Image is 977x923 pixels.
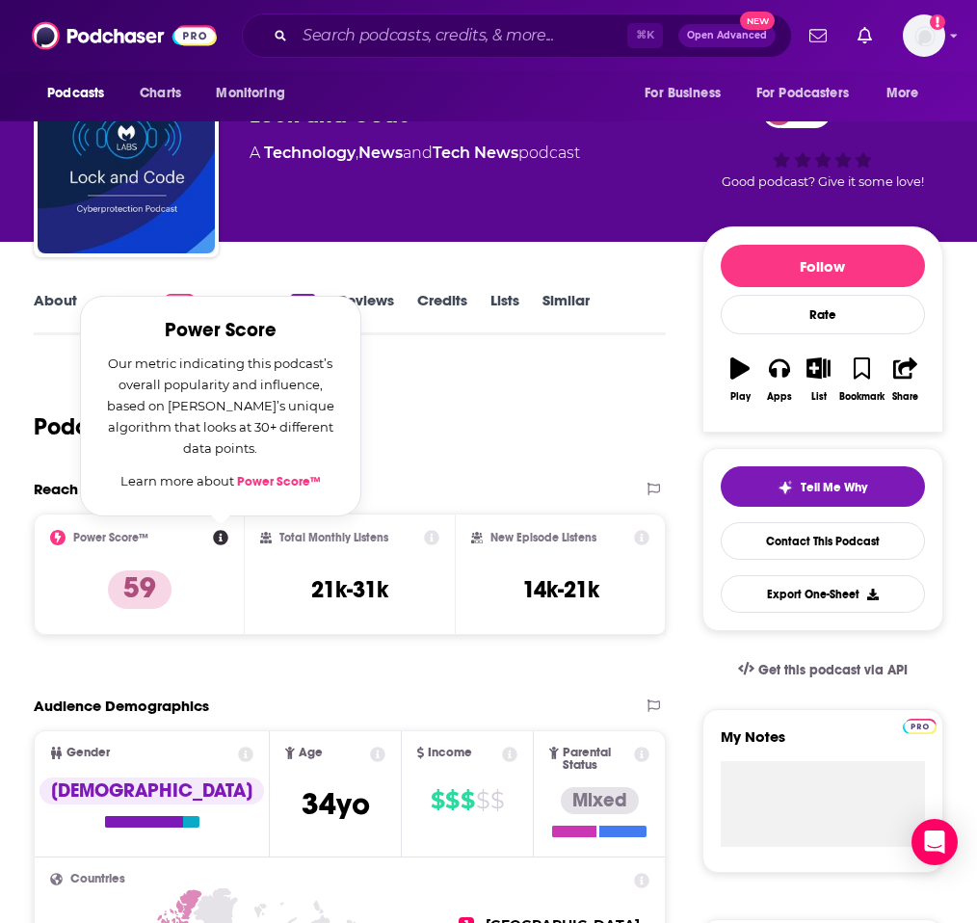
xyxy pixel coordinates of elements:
a: Lists [490,291,519,335]
span: Good podcast? Give it some love! [722,174,924,189]
p: Learn more about [104,470,337,492]
span: Charts [140,80,181,107]
div: Open Intercom Messenger [911,819,958,865]
img: Lock and Code [38,76,215,253]
span: and [403,144,433,162]
label: My Notes [721,727,925,761]
button: Show profile menu [903,14,945,57]
div: A podcast [250,142,580,165]
a: News [358,144,403,162]
div: [DEMOGRAPHIC_DATA] [40,778,264,804]
h2: Power Score [104,320,337,341]
img: Podchaser - Follow, Share and Rate Podcasts [32,17,217,54]
span: , [356,144,358,162]
button: List [799,345,838,414]
h2: Total Monthly Listens [279,531,388,544]
span: Tell Me Why [801,480,867,495]
span: 34 yo [302,785,370,823]
div: Mixed [561,787,639,814]
img: Podchaser Pro [903,719,937,734]
h2: Power Score™ [73,531,148,544]
a: Episodes144 [219,291,314,335]
span: More [886,80,919,107]
h3: 14k-21k [522,575,599,604]
a: Similar [542,291,590,335]
div: Apps [767,391,792,403]
button: Play [721,345,760,414]
span: Countries [70,873,125,885]
a: Pro website [903,716,937,734]
svg: Add a profile image [930,14,945,30]
a: Credits [417,291,467,335]
button: Export One-Sheet [721,575,925,613]
span: Age [299,747,323,759]
a: Show notifications dropdown [802,19,834,52]
span: For Business [645,80,721,107]
a: Get this podcast via API [723,646,923,694]
h2: New Episode Listens [490,531,596,544]
button: open menu [202,75,309,112]
div: 144 [291,294,314,307]
img: User Profile [903,14,945,57]
a: About [34,291,77,335]
button: Apps [760,345,800,414]
a: Power Score™ [237,474,321,489]
span: Parental Status [563,747,631,772]
div: Rate [721,295,925,334]
span: $ [431,785,444,816]
button: open menu [34,75,129,112]
div: Search podcasts, credits, & more... [242,13,792,58]
button: Follow [721,245,925,287]
button: open menu [873,75,943,112]
h2: Audience Demographics [34,697,209,715]
span: Open Advanced [687,31,767,40]
button: open menu [744,75,877,112]
div: 59Good podcast? Give it some love! [702,82,943,201]
a: Reviews [338,291,394,335]
img: Podchaser Pro [162,294,196,309]
h1: Podcast Insights [34,412,208,441]
div: Bookmark [839,391,885,403]
div: Play [730,391,751,403]
span: Podcasts [47,80,104,107]
span: Income [428,747,472,759]
img: tell me why sparkle [778,480,793,495]
span: For Podcasters [756,80,849,107]
h3: 21k-31k [311,575,388,604]
p: Our metric indicating this podcast’s overall popularity and influence, based on [PERSON_NAME]’s u... [104,353,337,459]
button: Open AdvancedNew [678,24,776,47]
h2: Reach [34,480,78,498]
a: Tech News [433,144,518,162]
button: tell me why sparkleTell Me Why [721,466,925,507]
button: open menu [631,75,745,112]
button: Bookmark [838,345,885,414]
a: Technology [264,144,356,162]
span: $ [476,785,489,816]
span: $ [490,785,504,816]
a: Show notifications dropdown [850,19,880,52]
a: InsightsPodchaser Pro [100,291,196,335]
p: 59 [108,570,172,609]
div: List [811,391,827,403]
a: Contact This Podcast [721,522,925,560]
a: Charts [127,75,193,112]
button: Share [885,345,925,414]
span: $ [445,785,459,816]
div: Share [892,391,918,403]
span: Get this podcast via API [758,662,908,678]
span: New [740,12,775,30]
span: $ [461,785,474,816]
span: Logged in as hopeksander1 [903,14,945,57]
span: Gender [66,747,110,759]
span: ⌘ K [627,23,663,48]
input: Search podcasts, credits, & more... [295,20,627,51]
span: Monitoring [216,80,284,107]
